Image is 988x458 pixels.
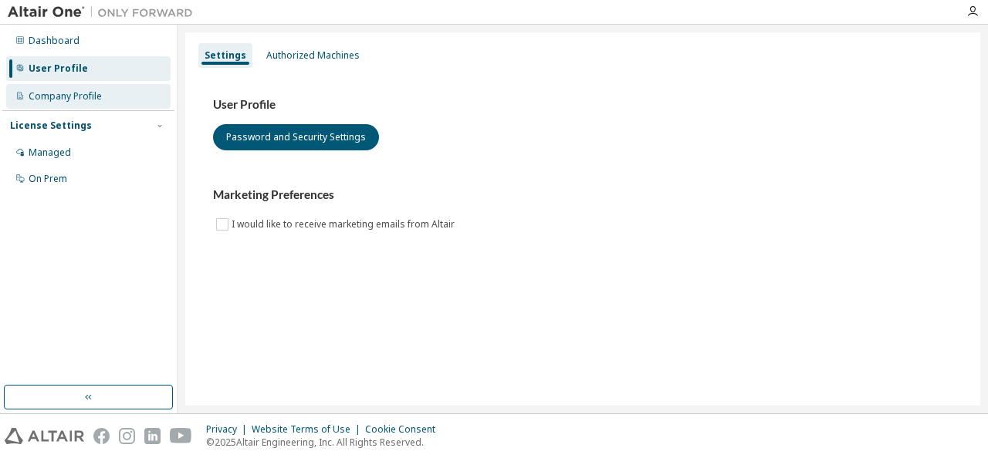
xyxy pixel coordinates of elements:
img: linkedin.svg [144,428,161,444]
div: Website Terms of Use [252,423,365,436]
div: Authorized Machines [266,49,360,62]
img: youtube.svg [170,428,192,444]
div: License Settings [10,120,92,132]
img: altair_logo.svg [5,428,84,444]
div: Company Profile [29,90,102,103]
div: Dashboard [29,35,80,47]
div: Privacy [206,423,252,436]
div: Cookie Consent [365,423,445,436]
p: © 2025 Altair Engineering, Inc. All Rights Reserved. [206,436,445,449]
img: facebook.svg [93,428,110,444]
div: User Profile [29,62,88,75]
img: instagram.svg [119,428,135,444]
img: Altair One [8,5,201,20]
h3: Marketing Preferences [213,187,952,203]
h3: User Profile [213,97,952,113]
div: Settings [205,49,246,62]
div: Managed [29,146,71,159]
button: Password and Security Settings [213,124,379,150]
label: I would like to receive marketing emails from Altair [232,215,458,234]
div: On Prem [29,173,67,185]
